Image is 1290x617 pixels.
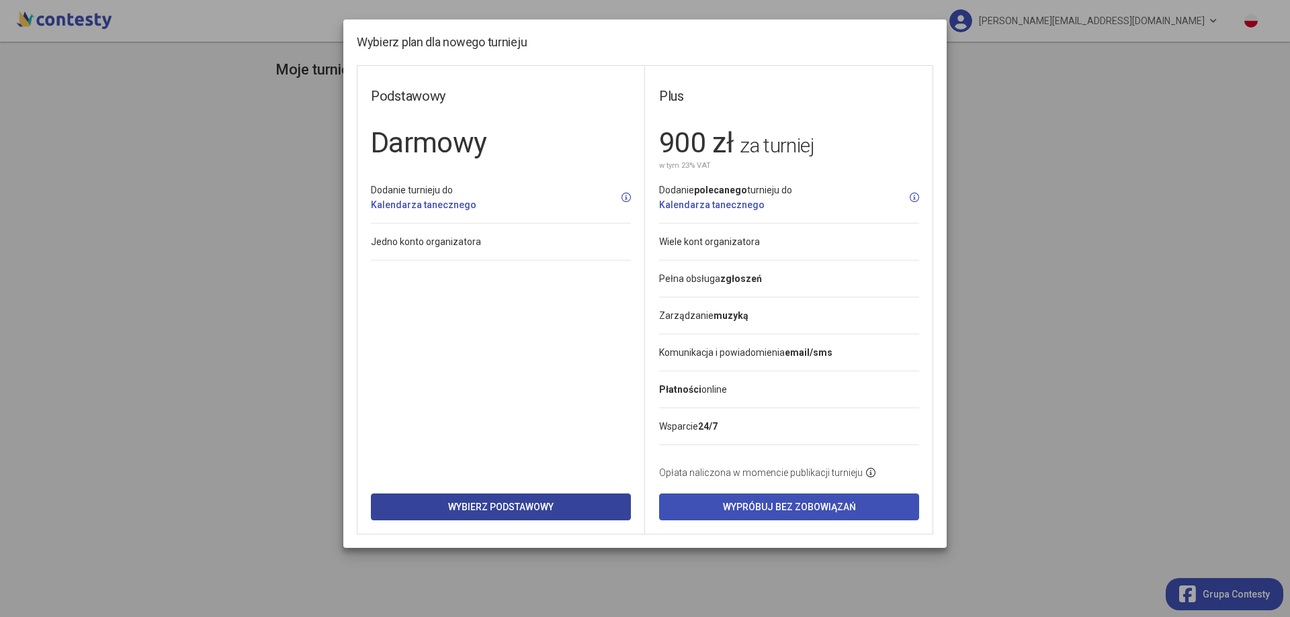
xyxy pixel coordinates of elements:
li: Wsparcie [659,408,919,445]
li: Pełna obsługa [659,260,919,297]
a: Kalendarza tanecznego [371,199,476,210]
a: Kalendarza tanecznego [659,199,765,210]
li: Zarządzanie [659,297,919,334]
h1: Darmowy [371,121,631,165]
small: w tym 23% VAT [659,160,711,172]
h4: Podstawowy [371,86,631,107]
li: Opłata naliczona w momencie publikacji turnieju [659,445,919,480]
li: Jedno konto organizatora [371,224,631,260]
div: Dodanie turnieju do [371,183,476,212]
li: Komunikacja i powiadomienia [659,334,919,371]
strong: Płatności [659,384,701,395]
li: Wiele kont organizatora [659,224,919,260]
h5: Wybierz plan dla nowego turnieju [357,33,527,52]
h1: 900 zł [659,121,919,165]
strong: 24/7 [698,421,718,432]
strong: muzyką [714,310,748,321]
strong: email/sms [785,347,832,358]
li: online [659,371,919,408]
h4: Plus [659,86,919,107]
span: za turniej [740,134,814,157]
button: Wypróbuj bez zobowiązań [659,493,919,520]
div: Dodanie turnieju do [659,183,792,212]
strong: zgłoszeń [720,273,762,284]
strong: polecanego [694,185,747,195]
button: Wybierz Podstawowy [371,493,631,520]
